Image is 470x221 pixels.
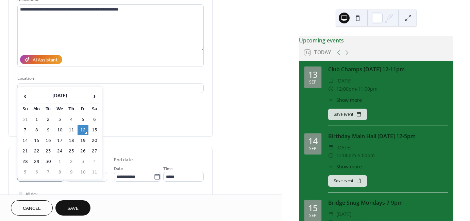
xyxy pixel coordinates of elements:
td: 24 [54,146,65,156]
div: ​ [328,151,334,160]
span: 12:00pm [336,85,356,93]
span: ‹ [20,89,30,103]
span: Save [67,205,79,212]
td: 30 [43,157,54,167]
div: 13 [308,70,318,79]
button: Save event [328,109,367,120]
div: 15 [308,204,318,212]
span: Show more [336,96,362,104]
td: 4 [89,157,100,167]
td: 2 [66,157,77,167]
th: Tu [43,104,54,114]
td: 8 [31,125,42,135]
td: 8 [54,167,65,177]
td: 6 [31,167,42,177]
span: Time [163,165,173,172]
td: 19 [78,136,88,146]
td: 16 [43,136,54,146]
div: Upcoming events [299,36,453,44]
div: Location [17,75,202,82]
div: Club Champs [DATE] 12-11pm [328,65,448,73]
div: ​ [328,163,334,170]
button: Cancel [11,200,53,216]
td: 3 [54,115,65,125]
td: 15 [31,136,42,146]
th: Th [66,104,77,114]
div: ​ [328,77,334,85]
span: - [356,151,358,160]
div: Bridge Snug Mondays 7-9pm [328,199,448,207]
button: AI Assistant [20,55,62,64]
td: 20 [89,136,100,146]
td: 11 [66,125,77,135]
div: ​ [328,210,334,218]
div: Birthday Main Hall [DATE] 12-5pm [328,132,448,140]
th: Sa [89,104,100,114]
th: Mo [31,104,42,114]
button: Save [55,200,90,216]
button: Save event [328,175,367,187]
td: 7 [20,125,31,135]
span: [DATE] [336,144,352,152]
span: Cancel [23,205,41,212]
th: [DATE] [31,89,88,104]
td: 1 [31,115,42,125]
button: ​Show more [328,163,362,170]
td: 11 [89,167,100,177]
span: 5:00pm [358,151,375,160]
td: 3 [78,157,88,167]
th: Fr [78,104,88,114]
td: 10 [54,125,65,135]
div: Sep [309,214,317,218]
td: 9 [66,167,77,177]
td: 4 [66,115,77,125]
td: 9 [43,125,54,135]
th: Su [20,104,31,114]
td: 6 [89,115,100,125]
span: [DATE] [336,210,352,218]
td: 25 [66,146,77,156]
span: 12:00pm [336,151,356,160]
td: 17 [54,136,65,146]
span: - [356,85,358,93]
span: Date [114,165,123,172]
td: 26 [78,146,88,156]
td: 23 [43,146,54,156]
div: ​ [328,85,334,93]
td: 10 [78,167,88,177]
span: All day [26,190,37,198]
div: ​ [328,96,334,104]
span: 11:00pm [358,85,377,93]
td: 28 [20,157,31,167]
td: 1 [54,157,65,167]
span: Show more [336,163,362,170]
td: 18 [66,136,77,146]
td: 31 [20,115,31,125]
div: 14 [308,137,318,145]
div: AI Assistant [33,57,57,64]
span: › [89,89,100,103]
td: 22 [31,146,42,156]
td: 29 [31,157,42,167]
span: [DATE] [336,77,352,85]
div: Sep [309,147,317,151]
div: Sep [309,80,317,85]
td: 7 [43,167,54,177]
td: 14 [20,136,31,146]
button: ​Show more [328,96,362,104]
td: 13 [89,125,100,135]
td: 5 [78,115,88,125]
div: End date [114,156,133,164]
td: 27 [89,146,100,156]
div: ​ [328,144,334,152]
td: 2 [43,115,54,125]
td: 21 [20,146,31,156]
td: 5 [20,167,31,177]
td: 12 [78,125,88,135]
th: We [54,104,65,114]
